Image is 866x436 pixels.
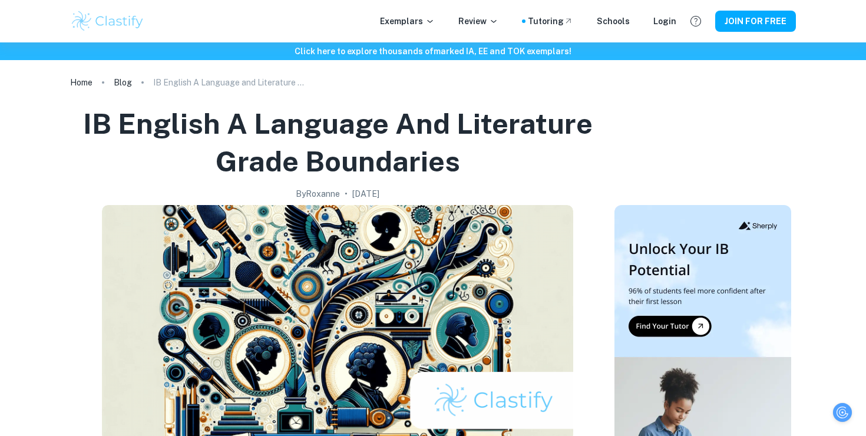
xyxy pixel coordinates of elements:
[653,15,676,28] a: Login
[70,74,92,91] a: Home
[686,11,706,31] button: Help and Feedback
[345,187,348,200] p: •
[380,15,435,28] p: Exemplars
[70,9,145,33] img: Clastify logo
[296,187,340,200] h2: By Roxanne
[597,15,630,28] a: Schools
[114,74,132,91] a: Blog
[715,11,796,32] button: JOIN FOR FREE
[458,15,498,28] p: Review
[75,105,600,180] h1: IB English A Language and Literature Grade Boundaries
[2,45,864,58] h6: Click here to explore thousands of marked IA, EE and TOK exemplars !
[153,76,306,89] p: IB English A Language and Literature Grade Boundaries
[352,187,379,200] h2: [DATE]
[528,15,573,28] a: Tutoring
